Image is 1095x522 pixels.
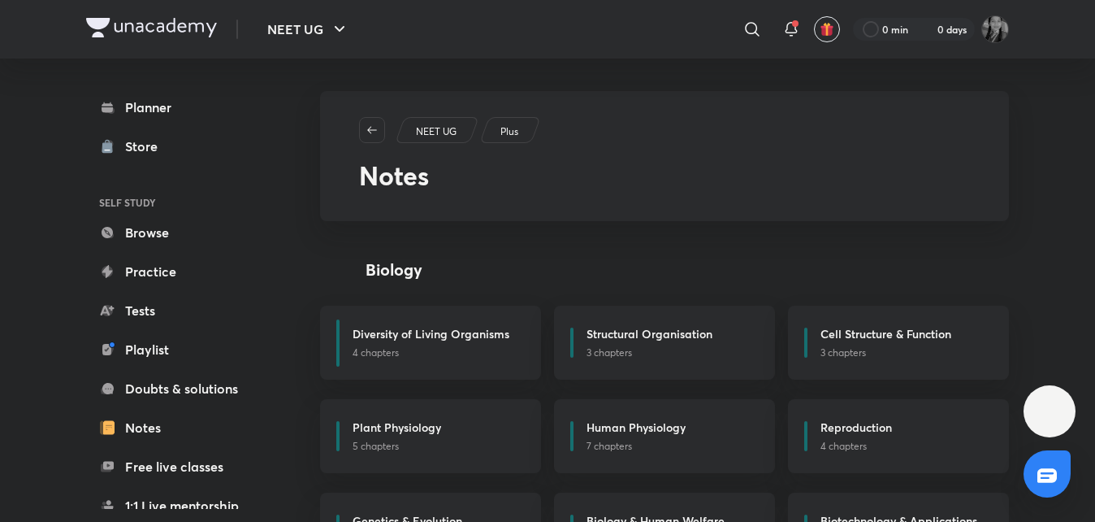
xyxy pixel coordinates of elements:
[320,306,541,380] a: Diversity of Living Organisms4 chapters
[498,124,522,139] a: Plus
[820,419,892,436] h6: Reproduction
[86,130,275,163] a: Store
[86,91,275,124] a: Planner
[258,13,359,46] button: NEET UG
[820,22,834,37] img: avatar
[125,137,167,156] div: Store
[320,399,541,473] a: Plant Physiology5 chapters
[554,306,775,380] a: Structural Organisation3 chapters
[981,15,1009,43] img: Sahu Nisha Bharti
[918,21,934,37] img: streak
[86,255,275,288] a: Practice
[353,346,522,360] p: 4 chapters
[500,124,518,139] p: Plus
[353,419,441,436] h6: Plant Physiology
[814,16,840,42] button: avatar
[820,325,951,342] h6: Cell Structure & Function
[788,399,1009,473] a: Reproduction4 chapters
[86,294,275,327] a: Tests
[1040,402,1059,421] img: ttu
[586,346,755,360] p: 3 chapters
[359,156,970,195] h2: Notes
[86,333,275,366] a: Playlist
[554,399,775,473] a: Human Physiology7 chapters
[86,372,275,405] a: Doubts & solutions
[86,216,275,249] a: Browse
[86,189,275,216] h6: SELF STUDY
[86,450,275,483] a: Free live classes
[820,346,989,360] p: 3 chapters
[353,325,509,342] h6: Diversity of Living Organisms
[353,439,522,454] p: 5 chapters
[86,489,275,522] a: 1:1 Live mentorship
[416,124,457,139] p: NEET UG
[86,18,217,37] img: Company Logo
[788,306,1009,380] a: Cell Structure & Function3 chapters
[86,18,217,41] a: Company Logo
[413,124,460,139] a: NEET UG
[366,258,422,282] h4: Biology
[586,325,712,342] h6: Structural Organisation
[586,419,686,436] h6: Human Physiology
[320,254,353,286] img: syllabus
[586,439,755,454] p: 7 chapters
[86,411,275,444] a: Notes
[820,439,989,454] p: 4 chapters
